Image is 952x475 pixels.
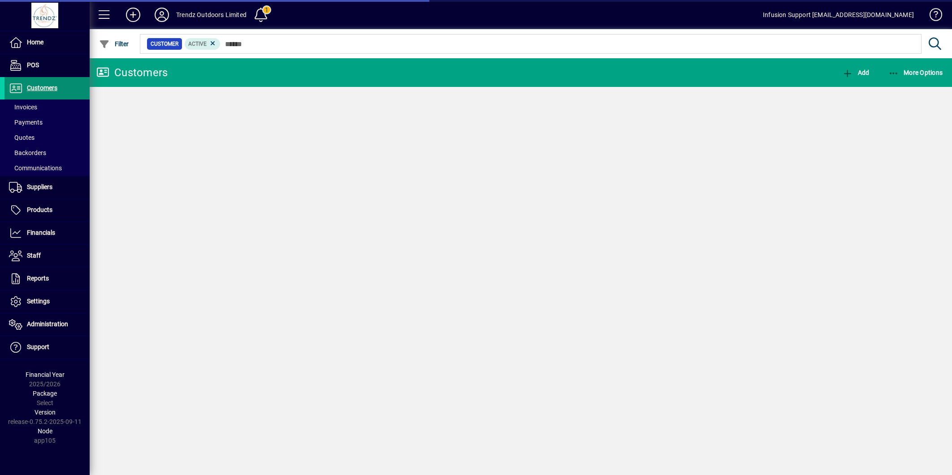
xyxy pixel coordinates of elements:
button: Add [119,7,147,23]
span: Package [33,390,57,397]
span: Financials [27,229,55,236]
a: Invoices [4,99,90,115]
span: Financial Year [26,371,65,378]
a: Home [4,31,90,54]
div: Trendz Outdoors Limited [176,8,247,22]
button: More Options [886,65,945,81]
span: Home [27,39,43,46]
span: Node [38,427,52,435]
span: POS [27,61,39,69]
a: Settings [4,290,90,313]
a: POS [4,54,90,77]
span: Customers [27,84,57,91]
span: Communications [9,164,62,172]
span: Customer [151,39,178,48]
span: Payments [9,119,43,126]
a: Products [4,199,90,221]
span: Active [188,41,207,47]
a: Support [4,336,90,358]
a: Communications [4,160,90,176]
a: Administration [4,313,90,336]
span: Suppliers [27,183,52,190]
a: Payments [4,115,90,130]
span: Filter [99,40,129,47]
a: Suppliers [4,176,90,199]
button: Profile [147,7,176,23]
span: Backorders [9,149,46,156]
span: Settings [27,298,50,305]
a: Quotes [4,130,90,145]
span: Reports [27,275,49,282]
span: Administration [27,320,68,328]
span: Version [35,409,56,416]
a: Staff [4,245,90,267]
mat-chip: Activation Status: Active [185,38,221,50]
a: Reports [4,268,90,290]
span: Products [27,206,52,213]
a: Knowledge Base [923,2,941,31]
div: Customers [96,65,168,80]
span: Add [842,69,869,76]
span: Support [27,343,49,350]
div: Infusion Support [EMAIL_ADDRESS][DOMAIN_NAME] [763,8,914,22]
span: Invoices [9,104,37,111]
span: Quotes [9,134,35,141]
span: More Options [888,69,943,76]
button: Filter [97,36,131,52]
a: Backorders [4,145,90,160]
a: Financials [4,222,90,244]
span: Staff [27,252,41,259]
button: Add [840,65,871,81]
